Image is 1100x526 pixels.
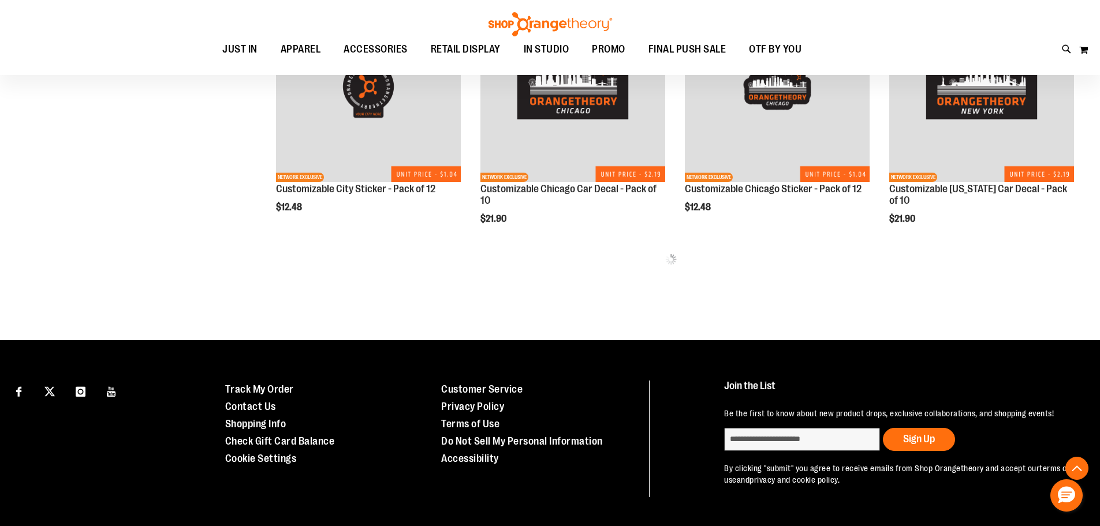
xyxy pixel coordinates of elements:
a: OTF BY YOU [737,36,813,63]
a: Do Not Sell My Personal Information [441,435,603,447]
span: Sign Up [903,433,935,445]
a: Track My Order [225,383,294,395]
a: IN STUDIO [512,36,581,63]
span: $21.90 [889,214,917,224]
span: IN STUDIO [524,36,569,62]
span: NETWORK EXCLUSIVE [276,173,324,182]
span: $12.48 [276,202,304,212]
a: Check Gift Card Balance [225,435,335,447]
a: Customizable City Sticker - Pack of 12 [276,183,435,195]
span: FINAL PUSH SALE [648,36,726,62]
a: RETAIL DISPLAY [419,36,512,62]
a: terms of use [724,464,1070,484]
a: Customizable Chicago Sticker - Pack of 12 [685,183,862,195]
a: Visit our Youtube page [102,380,122,401]
a: Visit our Instagram page [70,380,91,401]
span: NETWORK EXCLUSIVE [480,173,528,182]
a: Visit our X page [40,380,60,401]
span: RETAIL DISPLAY [431,36,501,62]
a: JUST IN [211,36,269,63]
span: OTF BY YOU [749,36,801,62]
p: Be the first to know about new product drops, exclusive collaborations, and shopping events! [724,408,1073,419]
a: privacy and cookie policy. [750,475,840,484]
a: Privacy Policy [441,401,504,412]
span: NETWORK EXCLUSIVE [685,173,733,182]
a: Accessibility [441,453,499,464]
span: PROMO [592,36,625,62]
button: Sign Up [883,428,955,451]
a: PROMO [580,36,637,63]
button: Back To Top [1065,457,1088,480]
span: $12.48 [685,202,713,212]
button: Hello, have a question? Let’s chat. [1050,479,1083,512]
a: Cookie Settings [225,453,297,464]
a: Shopping Info [225,418,286,430]
a: Customizable [US_STATE] Car Decal - Pack of 10 [889,183,1067,206]
a: Customizable Chicago Car Decal - Pack of 10 [480,183,657,206]
span: NETWORK EXCLUSIVE [889,173,937,182]
h4: Join the List [724,380,1073,402]
span: ACCESSORIES [344,36,408,62]
a: Contact Us [225,401,276,412]
a: ACCESSORIES [332,36,419,63]
a: APPAREL [269,36,333,63]
a: Visit our Facebook page [9,380,29,401]
span: $21.90 [480,214,508,224]
img: ias-spinner.gif [665,253,677,265]
input: enter email [724,428,880,451]
a: Customer Service [441,383,523,395]
span: JUST IN [222,36,258,62]
img: Twitter [44,386,55,397]
a: FINAL PUSH SALE [637,36,738,63]
span: APPAREL [281,36,321,62]
p: By clicking "submit" you agree to receive emails from Shop Orangetheory and accept our and [724,462,1073,486]
img: Shop Orangetheory [487,12,614,36]
a: Terms of Use [441,418,499,430]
